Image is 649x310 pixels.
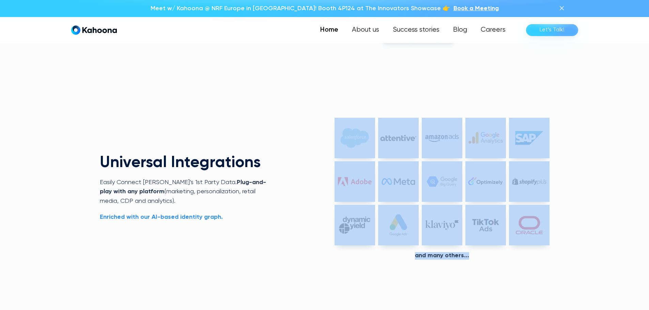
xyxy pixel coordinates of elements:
[335,252,550,260] div: And Many others...
[100,178,273,206] p: Easily Connect [PERSON_NAME]’s 1st Party Data. (marketing, personalization, retail media, CDP and...
[540,25,565,35] div: Let’s Talk!
[453,4,499,13] a: Book a Meeting
[474,23,512,37] a: Careers
[71,25,117,35] a: home
[446,23,474,37] a: Blog
[526,24,578,36] a: Let’s Talk!
[386,23,446,37] a: Success stories
[151,4,450,13] p: Meet w/ Kahoona @ NRF Europe in [GEOGRAPHIC_DATA]! Booth 4P124 at The Innovators Showcase 👉
[100,155,273,171] h2: Universal Integrations
[345,23,386,37] a: About us
[453,5,499,12] span: Book a Meeting
[313,23,345,37] a: Home
[100,214,223,220] strong: Enriched with our AI-based identity graph.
